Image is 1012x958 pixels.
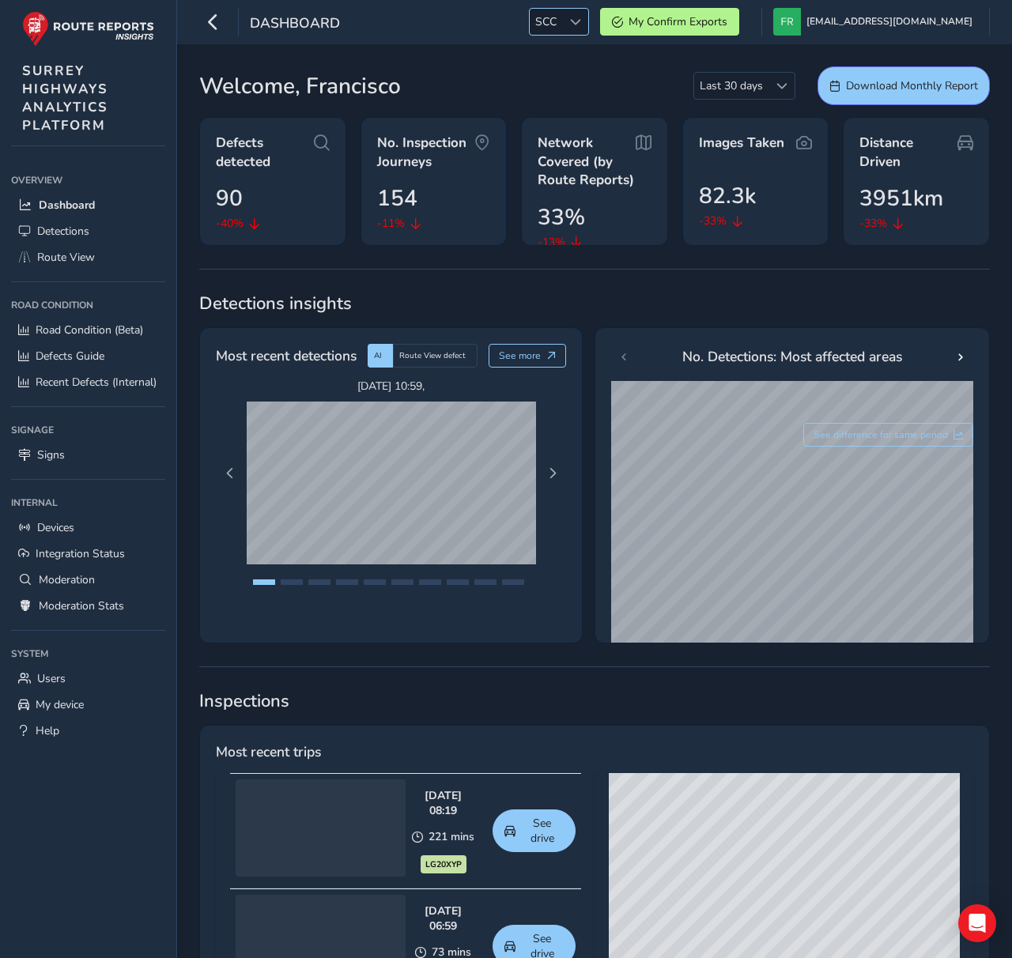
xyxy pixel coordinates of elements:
[37,224,89,239] span: Detections
[37,250,95,265] span: Route View
[36,349,104,364] span: Defects Guide
[377,134,475,171] span: No. Inspection Journeys
[538,201,585,234] span: 33%
[773,8,978,36] button: [EMAIL_ADDRESS][DOMAIN_NAME]
[377,215,405,232] span: -11%
[216,345,357,366] span: Most recent detections
[530,9,562,35] span: SCC
[391,579,413,585] button: Page 6
[199,292,990,315] span: Detections insights
[36,546,125,561] span: Integration Status
[11,369,165,395] a: Recent Defects (Internal)
[37,671,66,686] span: Users
[368,344,393,368] div: AI
[11,317,165,343] a: Road Condition (Beta)
[377,182,417,215] span: 154
[11,593,165,619] a: Moderation Stats
[216,215,244,232] span: -40%
[37,447,65,462] span: Signs
[542,462,564,485] button: Next Page
[247,379,536,394] span: [DATE] 10:59 ,
[11,642,165,666] div: System
[425,858,462,871] span: LG20XYP
[36,723,59,738] span: Help
[39,572,95,587] span: Moderation
[846,78,978,93] span: Download Monthly Report
[11,666,165,692] a: Users
[11,293,165,317] div: Road Condition
[11,718,165,744] a: Help
[419,579,441,585] button: Page 7
[216,741,321,762] span: Most recent trips
[489,344,567,368] button: See more
[11,244,165,270] a: Route View
[521,816,563,846] span: See drive
[11,168,165,192] div: Overview
[36,697,84,712] span: My device
[11,567,165,593] a: Moderation
[694,73,768,99] span: Last 30 days
[39,198,95,213] span: Dashboard
[364,579,386,585] button: Page 5
[250,13,340,36] span: Dashboard
[199,70,401,103] span: Welcome, Francisco
[393,344,478,368] div: Route View defect
[818,66,990,105] button: Download Monthly Report
[806,8,972,36] span: [EMAIL_ADDRESS][DOMAIN_NAME]
[958,904,996,942] div: Open Intercom Messenger
[11,418,165,442] div: Signage
[11,692,165,718] a: My device
[253,579,275,585] button: Page 1
[699,179,756,213] span: 82.3k
[22,11,154,47] img: rr logo
[199,689,990,713] span: Inspections
[11,515,165,541] a: Devices
[411,903,477,933] div: [DATE] 06:59
[22,62,108,134] span: SURREY HIGHWAYS ANALYTICS PLATFORM
[538,134,636,190] span: Network Covered (by Route Reports)
[308,579,330,585] button: Page 3
[699,134,784,153] span: Images Taken
[39,598,124,613] span: Moderation Stats
[11,192,165,218] a: Dashboard
[37,520,74,535] span: Devices
[600,8,739,36] button: My Confirm Exports
[11,218,165,244] a: Detections
[859,182,943,215] span: 3951km
[699,213,727,229] span: -33%
[11,541,165,567] a: Integration Status
[281,579,303,585] button: Page 2
[803,423,974,447] button: See difference for same period
[216,134,314,171] span: Defects detected
[859,134,957,171] span: Distance Driven
[429,829,474,844] span: 221 mins
[493,809,575,852] button: See drive
[474,579,497,585] button: Page 9
[36,322,143,338] span: Road Condition (Beta)
[502,579,524,585] button: Page 10
[11,491,165,515] div: Internal
[859,215,887,232] span: -33%
[399,350,466,361] span: Route View defect
[538,234,565,251] span: -13%
[814,428,948,441] span: See difference for same period
[219,462,241,485] button: Previous Page
[216,182,243,215] span: 90
[499,349,541,362] span: See more
[11,442,165,468] a: Signs
[447,579,469,585] button: Page 8
[411,788,477,818] div: [DATE] 08:19
[374,350,382,361] span: AI
[11,343,165,369] a: Defects Guide
[773,8,801,36] img: diamond-layout
[336,579,358,585] button: Page 4
[36,375,157,390] span: Recent Defects (Internal)
[682,346,902,367] span: No. Detections: Most affected areas
[629,14,727,29] span: My Confirm Exports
